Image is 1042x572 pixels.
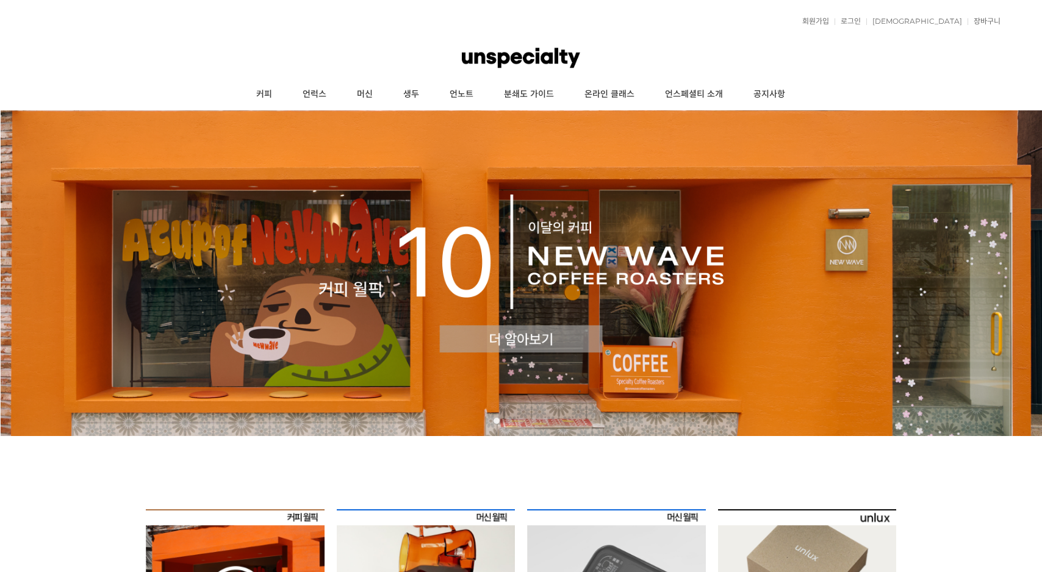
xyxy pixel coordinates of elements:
a: 커피 [241,79,287,110]
img: 언스페셜티 몰 [462,40,580,76]
a: 언노트 [434,79,489,110]
a: [DEMOGRAPHIC_DATA] [866,18,962,25]
a: 회원가입 [796,18,829,25]
a: 언스페셜티 소개 [650,79,738,110]
a: 머신 [342,79,388,110]
a: 5 [542,418,548,424]
a: 온라인 클래스 [569,79,650,110]
a: 장바구니 [968,18,1001,25]
a: 언럭스 [287,79,342,110]
a: 로그인 [835,18,861,25]
a: 2 [506,418,512,424]
a: 분쇄도 가이드 [489,79,569,110]
a: 3 [518,418,524,424]
a: 1 [494,418,500,424]
a: 4 [530,418,536,424]
a: 공지사항 [738,79,800,110]
a: 생두 [388,79,434,110]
